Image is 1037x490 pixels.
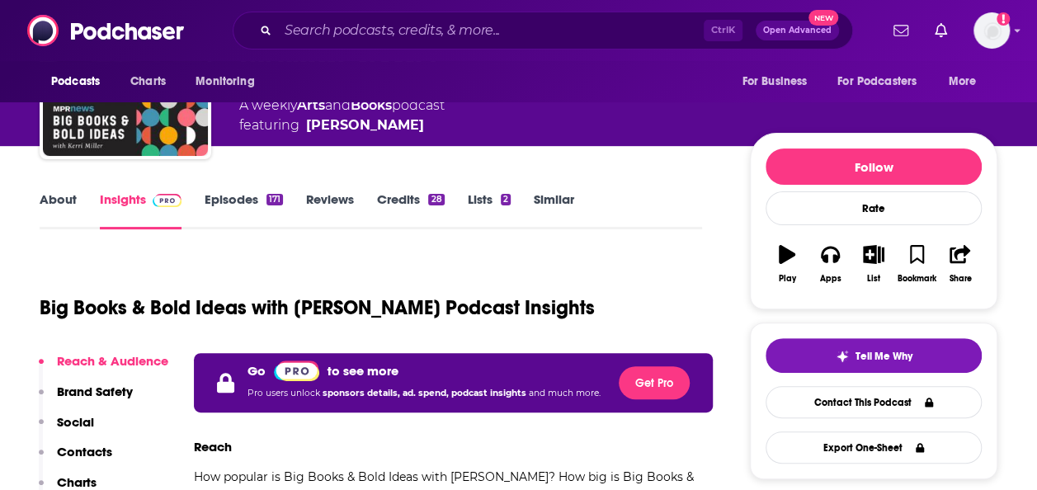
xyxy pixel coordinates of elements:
[266,194,283,205] div: 171
[57,353,168,369] p: Reach & Audience
[328,363,398,379] p: to see more
[57,384,133,399] p: Brand Safety
[779,274,796,284] div: Play
[766,338,982,373] button: tell me why sparkleTell Me Why
[247,381,601,406] p: Pro users unlock and much more.
[297,97,325,113] a: Arts
[763,26,832,35] span: Open Advanced
[468,191,511,229] a: Lists2
[306,191,354,229] a: Reviews
[274,360,319,381] img: Podchaser Pro
[856,350,912,363] span: Tell Me Why
[820,274,841,284] div: Apps
[808,10,838,26] span: New
[997,12,1010,26] svg: Add a profile image
[39,414,94,445] button: Social
[247,363,266,379] p: Go
[40,191,77,229] a: About
[895,234,938,294] button: Bookmark
[937,66,997,97] button: open menu
[742,70,807,93] span: For Business
[949,70,977,93] span: More
[306,115,424,135] a: Kerri Miller
[100,191,181,229] a: InsightsPodchaser Pro
[194,439,232,455] h3: Reach
[939,234,982,294] button: Share
[40,66,121,97] button: open menu
[27,15,186,46] img: Podchaser - Follow, Share and Rate Podcasts
[325,97,351,113] span: and
[278,17,704,44] input: Search podcasts, credits, & more...
[39,384,133,414] button: Brand Safety
[766,148,982,185] button: Follow
[756,21,839,40] button: Open AdvancedNew
[808,234,851,294] button: Apps
[57,444,112,459] p: Contacts
[766,431,982,464] button: Export One-Sheet
[239,96,445,135] div: A weekly podcast
[428,194,444,205] div: 28
[120,66,176,97] a: Charts
[40,295,595,320] h1: Big Books & Bold Ideas with [PERSON_NAME] Podcast Insights
[973,12,1010,49] span: Logged in as phersey
[837,70,917,93] span: For Podcasters
[377,191,444,229] a: Credits28
[351,97,392,113] a: Books
[196,70,254,93] span: Monitoring
[323,388,529,398] span: sponsors details, ad. spend, podcast insights
[57,474,97,490] p: Charts
[534,191,574,229] a: Similar
[852,234,895,294] button: List
[239,115,445,135] span: featuring
[501,194,511,205] div: 2
[887,16,915,45] a: Show notifications dropdown
[274,360,319,381] a: Pro website
[704,20,742,41] span: Ctrl K
[205,191,283,229] a: Episodes171
[949,274,971,284] div: Share
[51,70,100,93] span: Podcasts
[766,234,808,294] button: Play
[39,444,112,474] button: Contacts
[827,66,940,97] button: open menu
[973,12,1010,49] button: Show profile menu
[867,274,880,284] div: List
[766,386,982,418] a: Contact This Podcast
[730,66,827,97] button: open menu
[184,66,276,97] button: open menu
[619,366,690,399] button: Get Pro
[233,12,853,49] div: Search podcasts, credits, & more...
[130,70,166,93] span: Charts
[898,274,936,284] div: Bookmark
[766,191,982,225] div: Rate
[928,16,954,45] a: Show notifications dropdown
[153,194,181,207] img: Podchaser Pro
[836,350,849,363] img: tell me why sparkle
[973,12,1010,49] img: User Profile
[57,414,94,430] p: Social
[39,353,168,384] button: Reach & Audience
